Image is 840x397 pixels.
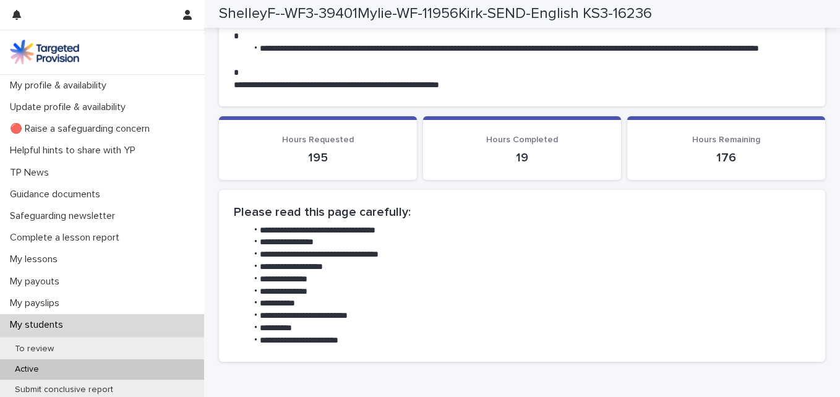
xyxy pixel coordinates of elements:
span: Hours Completed [486,135,558,144]
span: Hours Requested [282,135,354,144]
p: 176 [642,150,810,165]
p: Complete a lesson report [5,232,129,244]
p: 19 [438,150,606,165]
p: My payslips [5,297,69,309]
p: My lessons [5,254,67,265]
h2: ShelleyF--WF3-39401Mylie-WF-11956Kirk-SEND-English KS3-16236 [219,5,652,23]
p: Guidance documents [5,189,110,200]
p: My payouts [5,276,69,288]
p: Submit conclusive report [5,385,123,395]
p: TP News [5,167,59,179]
span: Hours Remaining [692,135,760,144]
p: Helpful hints to share with YP [5,145,145,156]
h2: Please read this page carefully: [234,205,810,220]
p: 🔴 Raise a safeguarding concern [5,123,160,135]
p: My profile & availability [5,80,116,92]
p: Update profile & availability [5,101,135,113]
p: To review [5,344,64,354]
p: Safeguarding newsletter [5,210,125,222]
img: M5nRWzHhSzIhMunXDL62 [10,40,79,64]
p: Active [5,364,49,375]
p: 195 [234,150,402,165]
p: My students [5,319,73,331]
